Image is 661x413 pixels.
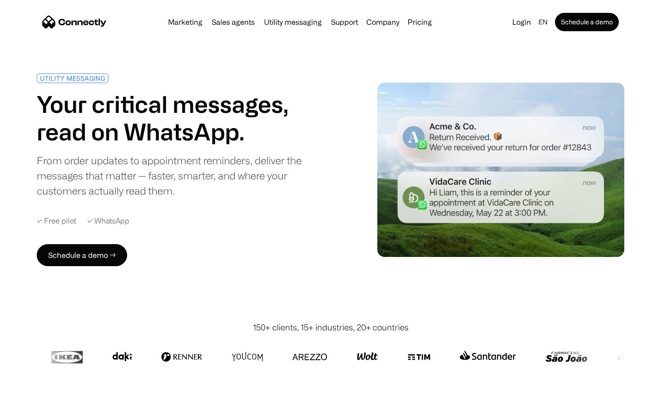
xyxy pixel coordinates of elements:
div: ✓ Free pilot [37,217,76,225]
aside: Language selected: English [9,396,55,410]
div: UTILITY MESSAGING [40,75,105,82]
div: From order updates to appointment reminders, deliver the messages that matter — faster, smarter, ... [37,153,327,198]
a: Utility messaging [260,18,325,26]
div: Company [366,16,399,28]
a: Schedule a demo [555,13,619,31]
div: 150+ clients, 15+ industries, 20+ countries [253,321,409,334]
div: ✓ WhatsApp [87,217,129,225]
a: Marketing [164,18,206,26]
a: Pricing [404,18,436,26]
a: Schedule a demo → [37,244,127,266]
a: Login [509,16,535,28]
h1: Your critical messages, read on WhatsApp. [37,90,327,145]
a: Sales agents [208,18,258,26]
ul: Language list [18,397,55,410]
div: en [538,16,548,28]
a: Support [327,18,362,26]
